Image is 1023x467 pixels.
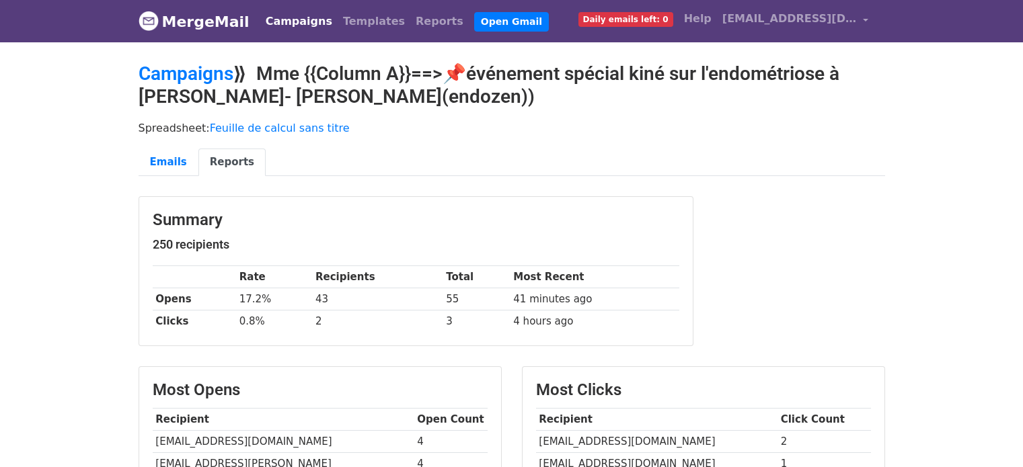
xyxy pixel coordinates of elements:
[717,5,874,37] a: [EMAIL_ADDRESS][DOMAIN_NAME]
[410,8,469,35] a: Reports
[443,310,510,333] td: 3
[312,310,443,333] td: 2
[236,288,312,310] td: 17.2%
[139,148,198,176] a: Emails
[139,7,250,36] a: MergeMail
[722,11,857,27] span: [EMAIL_ADDRESS][DOMAIN_NAME]
[153,431,414,453] td: [EMAIL_ADDRESS][DOMAIN_NAME]
[679,5,717,32] a: Help
[153,310,236,333] th: Clicks
[260,8,338,35] a: Campaigns
[443,266,510,288] th: Total
[198,148,266,176] a: Reports
[778,431,871,453] td: 2
[210,122,350,134] a: Feuille de calcul sans titre
[778,409,871,431] th: Click Count
[236,310,312,333] td: 0.8%
[414,431,488,453] td: 4
[536,380,871,400] h3: Most Clicks
[153,210,679,230] h3: Summary
[414,409,488,431] th: Open Count
[139,62,233,85] a: Campaigns
[338,8,410,35] a: Templates
[474,12,549,32] a: Open Gmail
[153,409,414,431] th: Recipient
[510,288,679,310] td: 41 minutes ago
[443,288,510,310] td: 55
[139,11,159,31] img: MergeMail logo
[153,380,488,400] h3: Most Opens
[153,237,679,252] h5: 250 recipients
[510,310,679,333] td: 4 hours ago
[312,288,443,310] td: 43
[956,402,1023,467] div: Widget de chat
[139,121,885,135] p: Spreadsheet:
[236,266,312,288] th: Rate
[536,431,778,453] td: [EMAIL_ADDRESS][DOMAIN_NAME]
[510,266,679,288] th: Most Recent
[578,12,673,27] span: Daily emails left: 0
[153,288,236,310] th: Opens
[573,5,679,32] a: Daily emails left: 0
[139,62,885,108] h2: ⟫ Mme {{Column A}}==>📌événement spécial kiné sur l'endométriose à [PERSON_NAME]- [PERSON_NAME](en...
[536,409,778,431] th: Recipient
[956,402,1023,467] iframe: Chat Widget
[312,266,443,288] th: Recipients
